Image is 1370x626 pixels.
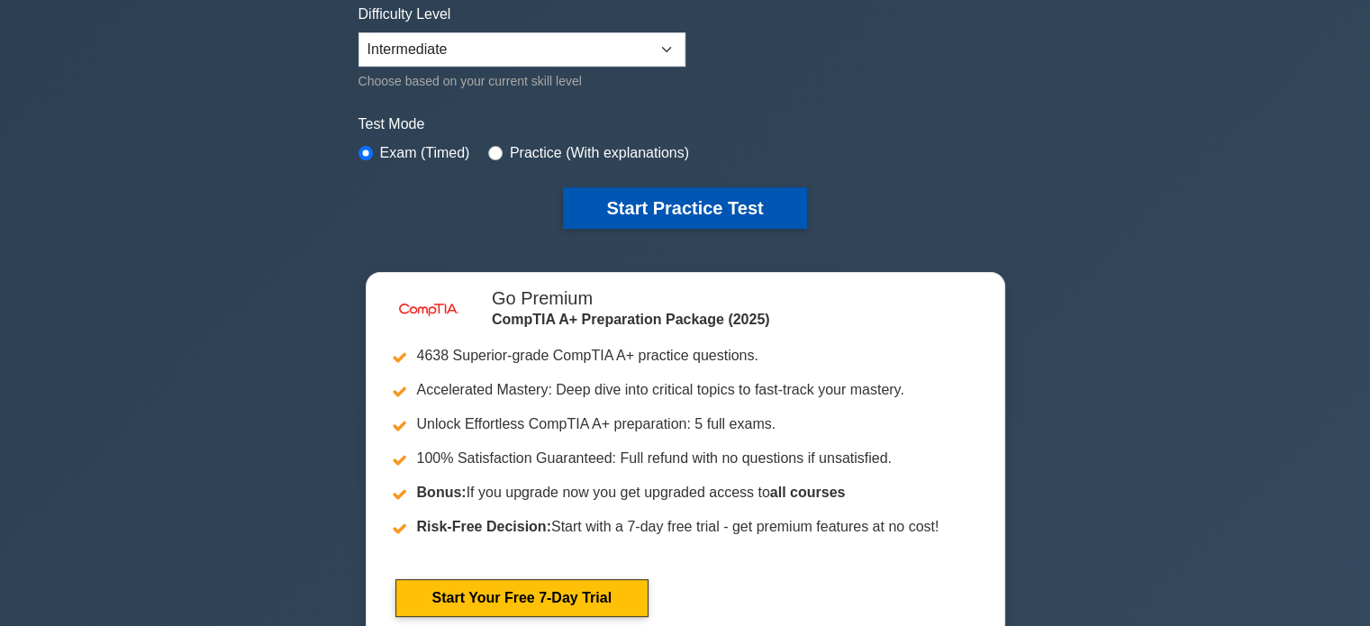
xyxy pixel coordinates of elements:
[395,579,649,617] a: Start Your Free 7-Day Trial
[510,142,689,164] label: Practice (With explanations)
[358,4,451,25] label: Difficulty Level
[563,187,806,229] button: Start Practice Test
[380,142,470,164] label: Exam (Timed)
[358,70,685,92] div: Choose based on your current skill level
[358,113,1012,135] label: Test Mode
